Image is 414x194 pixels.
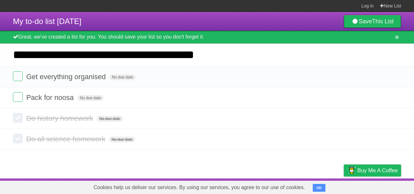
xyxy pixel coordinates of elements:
span: Do history homework [26,114,95,122]
b: This List [372,18,394,25]
span: Do all science homework [26,135,107,143]
label: Done [13,92,23,102]
span: No due date [109,137,135,142]
label: Done [13,113,23,123]
span: No due date [77,95,103,101]
span: Pack for noosa [26,93,75,102]
span: No due date [109,74,136,80]
a: About [258,180,271,192]
span: Cookies help us deliver our services. By using our services, you agree to our use of cookies. [87,181,311,194]
label: Done [13,134,23,143]
span: My to-do list [DATE] [13,17,82,26]
a: Buy me a coffee [344,164,401,176]
label: Done [13,71,23,81]
a: Privacy [335,180,352,192]
img: Buy me a coffee [347,165,356,176]
button: OK [313,184,325,192]
a: Suggest a feature [360,180,401,192]
span: Buy me a coffee [357,165,398,176]
a: Developers [279,180,305,192]
a: SaveThis List [344,15,401,28]
span: Get everything organised [26,73,107,81]
span: No due date [97,116,123,122]
a: Terms [313,180,328,192]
